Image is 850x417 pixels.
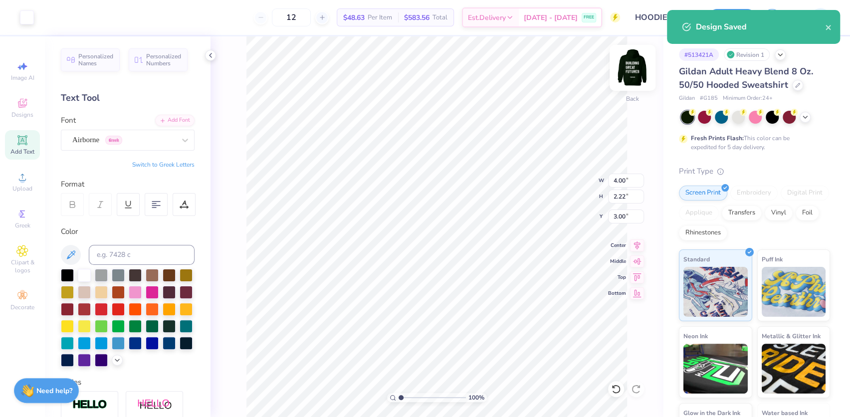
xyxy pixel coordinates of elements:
[730,186,778,201] div: Embroidery
[626,94,639,103] div: Back
[12,185,32,193] span: Upload
[11,74,34,82] span: Image AI
[11,111,33,119] span: Designs
[368,12,392,23] span: Per Item
[146,53,182,67] span: Personalized Numbers
[696,21,825,33] div: Design Saved
[36,386,72,396] strong: Need help?
[155,115,195,126] div: Add Font
[679,166,830,177] div: Print Type
[679,65,813,91] span: Gildan Adult Heavy Blend 8 Oz. 50/50 Hooded Sweatshirt
[468,393,484,402] span: 100 %
[468,12,506,23] span: Est. Delivery
[608,290,626,297] span: Bottom
[10,148,34,156] span: Add Text
[343,12,365,23] span: $48.63
[762,267,826,317] img: Puff Ink
[137,399,172,411] img: Shadow
[722,206,762,220] div: Transfers
[679,48,719,61] div: # 513421A
[132,161,195,169] button: Switch to Greek Letters
[781,186,829,201] div: Digital Print
[679,206,719,220] div: Applique
[72,399,107,411] img: Stroke
[762,254,783,264] span: Puff Ink
[5,258,40,274] span: Clipart & logos
[61,179,196,190] div: Format
[683,267,748,317] img: Standard
[683,254,710,264] span: Standard
[683,344,748,394] img: Neon Ink
[613,48,652,88] img: Back
[679,225,727,240] div: Rhinestones
[432,12,447,23] span: Total
[61,377,195,388] div: Styles
[723,94,773,103] span: Minimum Order: 24 +
[61,226,195,237] div: Color
[628,7,701,27] input: Untitled Design
[683,331,708,341] span: Neon Ink
[584,14,594,21] span: FREE
[78,53,114,67] span: Personalized Names
[10,303,34,311] span: Decorate
[679,94,695,103] span: Gildan
[825,21,832,33] button: close
[796,206,819,220] div: Foil
[608,242,626,249] span: Center
[608,274,626,281] span: Top
[700,94,718,103] span: # G185
[765,206,793,220] div: Vinyl
[61,91,195,105] div: Text Tool
[272,8,311,26] input: – –
[524,12,578,23] span: [DATE] - [DATE]
[404,12,429,23] span: $583.56
[762,344,826,394] img: Metallic & Glitter Ink
[608,258,626,265] span: Middle
[691,134,744,142] strong: Fresh Prints Flash:
[762,331,821,341] span: Metallic & Glitter Ink
[89,245,195,265] input: e.g. 7428 c
[724,48,770,61] div: Revision 1
[15,221,30,229] span: Greek
[679,186,727,201] div: Screen Print
[61,115,76,126] label: Font
[691,134,814,152] div: This color can be expedited for 5 day delivery.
